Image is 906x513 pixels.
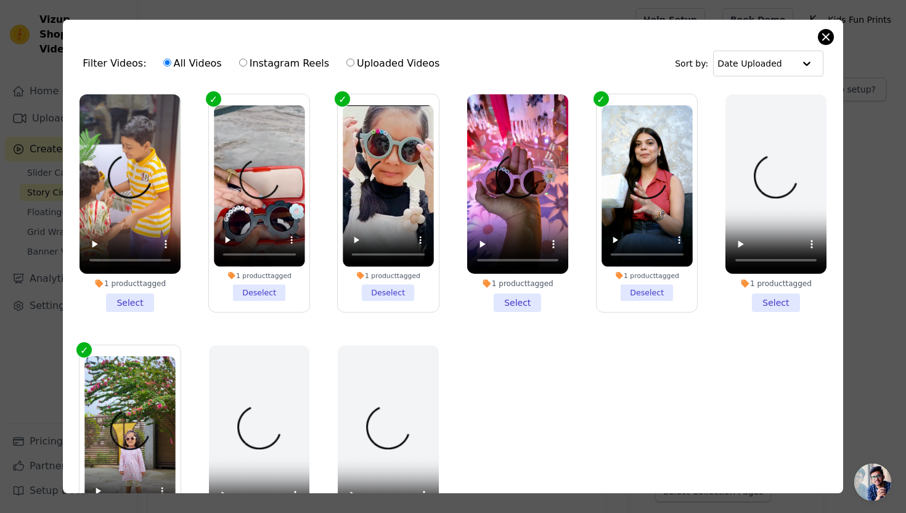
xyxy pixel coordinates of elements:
[818,30,833,44] button: Close modal
[343,271,434,280] div: 1 product tagged
[83,49,446,78] div: Filter Videos:
[80,279,181,289] div: 1 product tagged
[675,51,823,76] div: Sort by:
[163,55,222,72] label: All Videos
[467,279,568,289] div: 1 product tagged
[239,55,330,72] label: Instagram Reels
[346,55,440,72] label: Uploaded Videos
[725,279,826,289] div: 1 product tagged
[854,464,891,501] a: Open chat
[602,271,692,280] div: 1 product tagged
[214,271,304,280] div: 1 product tagged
